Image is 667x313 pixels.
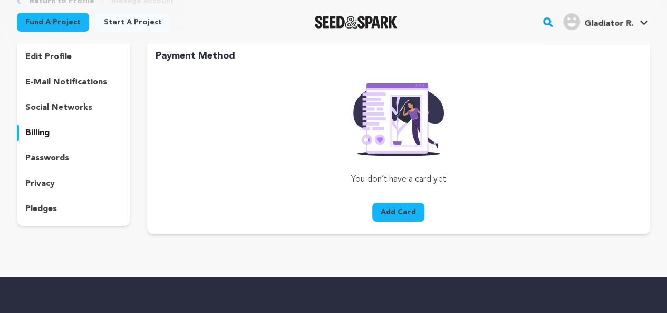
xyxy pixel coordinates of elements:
span: Gladiator R. [584,20,633,28]
h2: Payment Method [156,49,642,63]
p: billing [25,127,50,139]
a: Seed&Spark Homepage [315,16,398,29]
a: Start a project [95,13,170,32]
button: pledges [17,201,130,217]
p: e-mail notifications [25,76,107,89]
p: edit profile [25,51,72,63]
button: social networks [17,99,130,116]
p: privacy [25,177,55,190]
img: Seed&Spark Rafiki Image [345,76,452,156]
button: privacy [17,175,130,192]
a: Gladiator R.'s Profile [561,11,650,30]
p: You don’t have a card yet [277,173,520,186]
a: Fund a project [17,13,89,32]
p: pledges [25,203,57,215]
button: billing [17,125,130,141]
div: Gladiator R.'s Profile [563,13,633,30]
p: passwords [25,152,69,165]
span: Gladiator R.'s Profile [561,11,650,33]
button: Add Card [372,203,424,222]
button: e-mail notifications [17,74,130,91]
button: passwords [17,150,130,167]
button: edit profile [17,49,130,65]
p: social networks [25,101,92,114]
img: Seed&Spark Logo Dark Mode [315,16,398,29]
img: user.png [563,13,580,30]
